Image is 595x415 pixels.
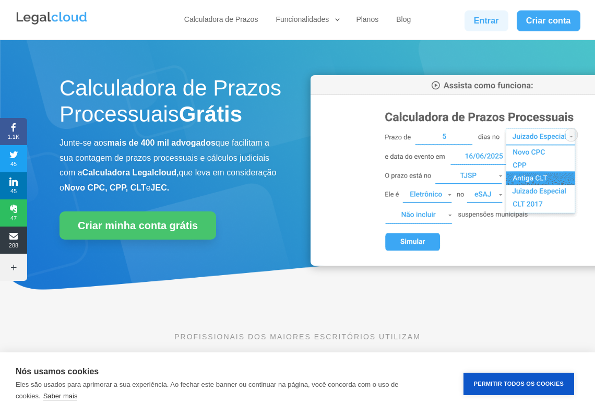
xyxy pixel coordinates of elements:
[15,19,88,28] a: Logo da Legalcloud
[16,381,399,400] p: Eles são usados para aprimorar a sua experiência. Ao fechar este banner ou continuar na página, v...
[82,168,179,177] b: Calculadora Legalcloud,
[179,102,242,126] strong: Grátis
[59,331,535,342] p: PROFISSIONAIS DOS MAIORES ESCRITÓRIOS UTILIZAM
[64,183,146,192] b: Novo CPC, CPP, CLT
[151,183,170,192] b: JEC.
[465,10,508,31] a: Entrar
[43,392,78,400] a: Saber mais
[463,373,574,395] button: Permitir Todos os Cookies
[59,136,284,196] p: Junte-se aos que facilitam a sua contagem de prazos processuais e cálculos judiciais com a que le...
[59,211,216,240] a: Criar minha conta grátis
[353,15,382,28] a: Planos
[272,15,341,28] a: Funcionalidades
[16,367,99,376] strong: Nós usamos cookies
[15,10,88,26] img: Legalcloud Logo
[108,138,216,147] b: mais de 400 mil advogados
[59,75,284,133] h1: Calculadora de Prazos Processuais
[517,10,580,31] a: Criar conta
[393,15,414,28] a: Blog
[181,15,261,28] a: Calculadora de Prazos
